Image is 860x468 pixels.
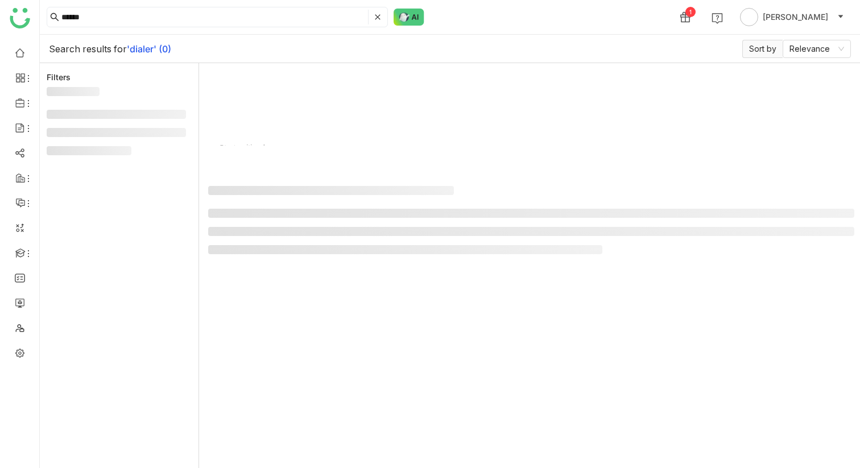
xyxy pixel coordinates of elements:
[10,8,30,28] img: logo
[208,72,536,129] img: buddy-says
[685,7,696,17] div: 1
[738,8,846,26] button: [PERSON_NAME]
[47,72,71,83] div: Filters
[763,11,828,23] span: [PERSON_NAME]
[742,40,783,58] span: Sort by
[49,43,127,55] span: Search results for
[740,8,758,26] img: avatar
[127,43,171,55] b: 'dialer' (0)
[789,40,844,57] nz-select-item: Relevance
[712,13,723,24] img: help.svg
[394,9,424,26] img: ask-buddy-normal.svg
